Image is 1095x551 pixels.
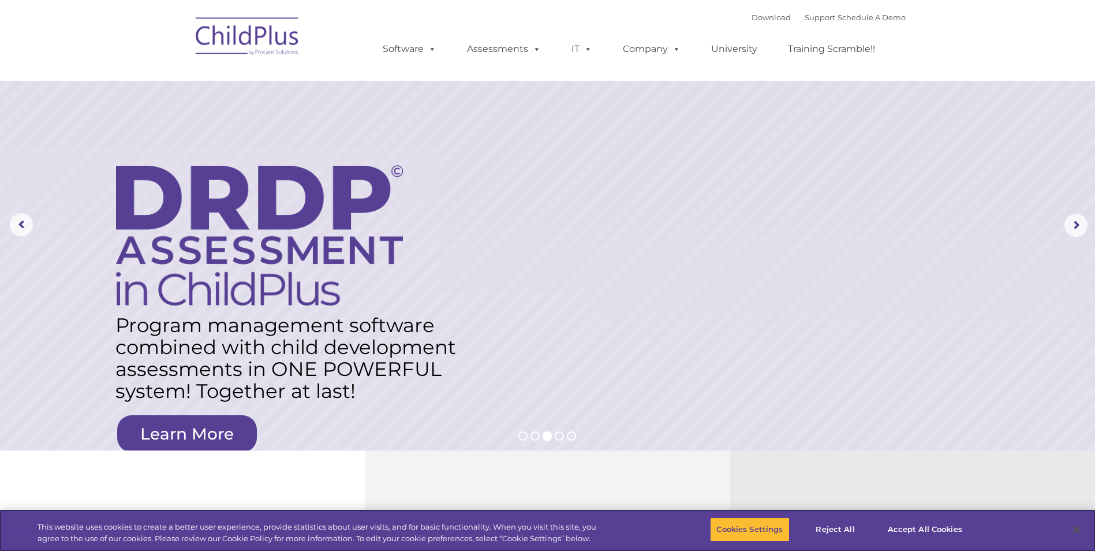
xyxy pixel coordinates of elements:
[160,76,196,85] span: Last name
[560,38,604,61] a: IT
[117,415,257,452] a: Learn More
[805,13,835,22] a: Support
[371,38,448,61] a: Software
[752,13,791,22] a: Download
[799,518,872,542] button: Reject All
[1064,517,1089,542] button: Close
[700,38,769,61] a: University
[881,518,969,542] button: Accept All Cookies
[116,165,403,306] img: DRDP Assessment in ChildPlus
[776,38,887,61] a: Training Scramble!!
[190,9,305,67] img: ChildPlus by Procare Solutions
[115,314,466,402] rs-layer: Program management software combined with child development assessments in ONE POWERFUL system! T...
[752,13,906,22] font: |
[710,518,789,542] button: Cookies Settings
[838,13,906,22] a: Schedule A Demo
[38,522,602,544] div: This website uses cookies to create a better user experience, provide statistics about user visit...
[611,38,692,61] a: Company
[160,124,210,132] span: Phone number
[455,38,552,61] a: Assessments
